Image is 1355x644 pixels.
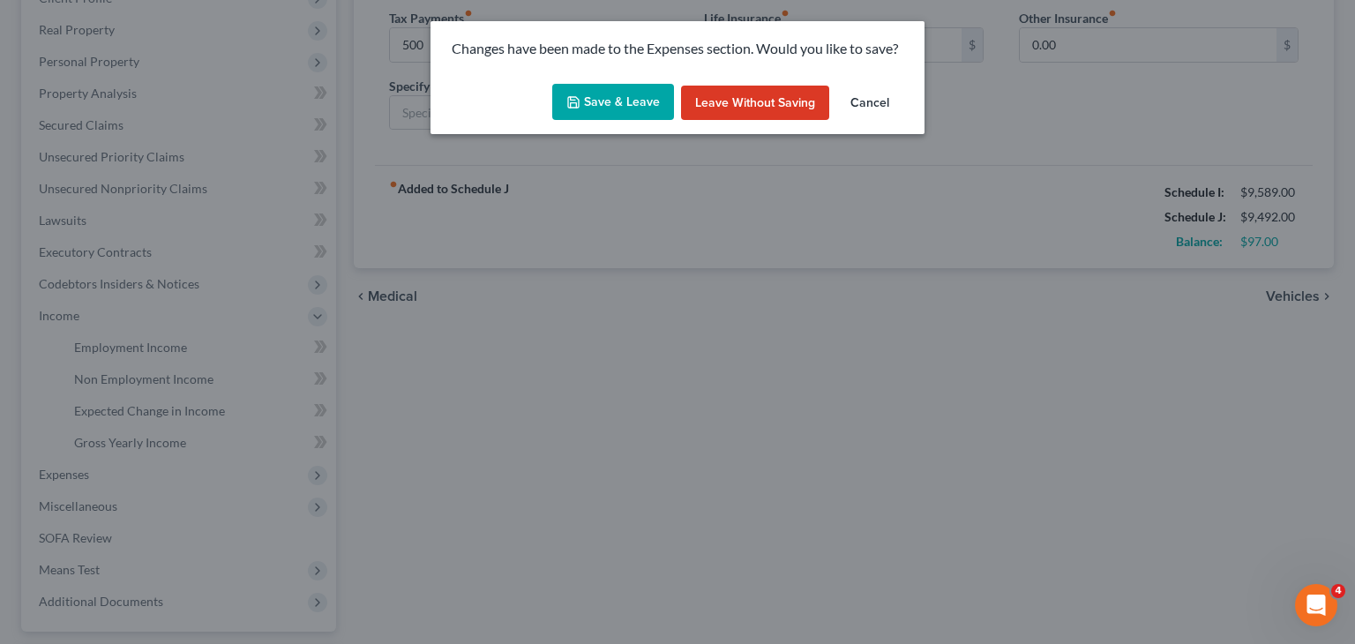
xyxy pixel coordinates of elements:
[681,86,829,121] button: Leave without Saving
[552,84,674,121] button: Save & Leave
[452,39,903,59] p: Changes have been made to the Expenses section. Would you like to save?
[836,86,903,121] button: Cancel
[1331,584,1345,598] span: 4
[1295,584,1337,626] iframe: Intercom live chat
